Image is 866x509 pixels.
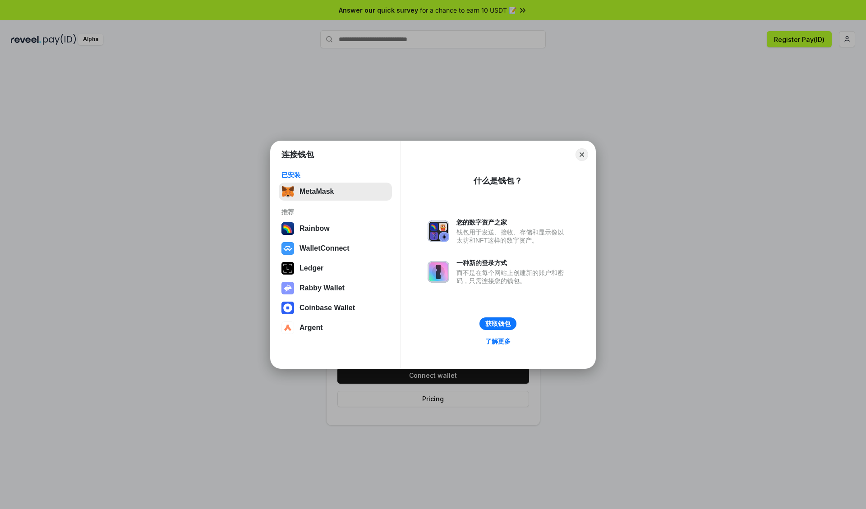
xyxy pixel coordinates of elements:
[279,259,392,277] button: Ledger
[479,317,516,330] button: 获取钱包
[281,171,389,179] div: 已安装
[281,149,314,160] h1: 连接钱包
[576,148,588,161] button: Close
[281,282,294,294] img: svg+xml,%3Csvg%20xmlns%3D%22http%3A%2F%2Fwww.w3.org%2F2000%2Fsvg%22%20fill%3D%22none%22%20viewBox...
[299,225,330,233] div: Rainbow
[480,335,516,347] a: 了解更多
[279,220,392,238] button: Rainbow
[299,188,334,196] div: MetaMask
[281,302,294,314] img: svg+xml,%3Csvg%20width%3D%2228%22%20height%3D%2228%22%20viewBox%3D%220%200%2028%2028%22%20fill%3D...
[281,208,389,216] div: 推荐
[456,228,568,244] div: 钱包用于发送、接收、存储和显示像以太坊和NFT这样的数字资产。
[279,239,392,257] button: WalletConnect
[299,284,345,292] div: Rabby Wallet
[474,175,522,186] div: 什么是钱包？
[299,304,355,312] div: Coinbase Wallet
[281,222,294,235] img: svg+xml,%3Csvg%20width%3D%22120%22%20height%3D%22120%22%20viewBox%3D%220%200%20120%20120%22%20fil...
[428,220,449,242] img: svg+xml,%3Csvg%20xmlns%3D%22http%3A%2F%2Fwww.w3.org%2F2000%2Fsvg%22%20fill%3D%22none%22%20viewBox...
[281,262,294,275] img: svg+xml,%3Csvg%20xmlns%3D%22http%3A%2F%2Fwww.w3.org%2F2000%2Fsvg%22%20width%3D%2228%22%20height%3...
[299,244,350,252] div: WalletConnect
[485,337,511,345] div: 了解更多
[281,242,294,255] img: svg+xml,%3Csvg%20width%3D%2228%22%20height%3D%2228%22%20viewBox%3D%220%200%2028%2028%22%20fill%3D...
[456,218,568,226] div: 您的数字资产之家
[279,279,392,297] button: Rabby Wallet
[279,299,392,317] button: Coinbase Wallet
[281,185,294,198] img: svg+xml,%3Csvg%20fill%3D%22none%22%20height%3D%2233%22%20viewBox%3D%220%200%2035%2033%22%20width%...
[485,320,511,328] div: 获取钱包
[428,261,449,283] img: svg+xml,%3Csvg%20xmlns%3D%22http%3A%2F%2Fwww.w3.org%2F2000%2Fsvg%22%20fill%3D%22none%22%20viewBox...
[281,321,294,334] img: svg+xml,%3Csvg%20width%3D%2228%22%20height%3D%2228%22%20viewBox%3D%220%200%2028%2028%22%20fill%3D...
[299,324,323,332] div: Argent
[279,319,392,337] button: Argent
[279,183,392,201] button: MetaMask
[456,269,568,285] div: 而不是在每个网站上创建新的账户和密码，只需连接您的钱包。
[456,259,568,267] div: 一种新的登录方式
[299,264,323,272] div: Ledger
